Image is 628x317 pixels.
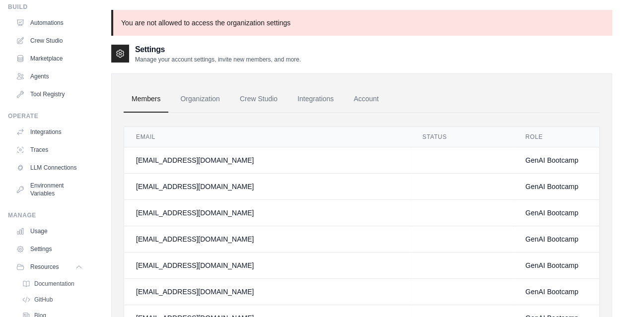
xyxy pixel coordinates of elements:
[8,211,87,219] div: Manage
[346,86,387,113] a: Account
[124,86,168,113] a: Members
[136,208,399,218] div: [EMAIL_ADDRESS][DOMAIN_NAME]
[411,127,513,147] th: Status
[525,260,587,270] div: GenAI Bootcamp
[513,127,599,147] th: Role
[12,259,87,275] button: Resources
[525,155,587,165] div: GenAI Bootcamp
[136,260,399,270] div: [EMAIL_ADDRESS][DOMAIN_NAME]
[136,155,399,165] div: [EMAIL_ADDRESS][DOMAIN_NAME]
[18,277,87,291] a: Documentation
[12,178,87,201] a: Environment Variables
[136,287,399,297] div: [EMAIL_ADDRESS][DOMAIN_NAME]
[111,10,612,36] p: You are not allowed to access the organization settings
[172,86,227,113] a: Organization
[12,68,87,84] a: Agents
[12,124,87,140] a: Integrations
[136,234,399,244] div: [EMAIL_ADDRESS][DOMAIN_NAME]
[12,51,87,66] a: Marketplace
[8,3,87,11] div: Build
[12,223,87,239] a: Usage
[12,86,87,102] a: Tool Registry
[8,112,87,120] div: Operate
[232,86,285,113] a: Crew Studio
[525,234,587,244] div: GenAI Bootcamp
[289,86,342,113] a: Integrations
[124,127,411,147] th: Email
[30,263,59,271] span: Resources
[525,182,587,191] div: GenAI Bootcamp
[135,56,301,63] p: Manage your account settings, invite new members, and more.
[135,44,301,56] h2: Settings
[18,293,87,307] a: GitHub
[12,160,87,176] a: LLM Connections
[34,280,74,288] span: Documentation
[12,142,87,158] a: Traces
[34,296,53,304] span: GitHub
[12,33,87,49] a: Crew Studio
[525,208,587,218] div: GenAI Bootcamp
[12,241,87,257] a: Settings
[525,287,587,297] div: GenAI Bootcamp
[12,15,87,31] a: Automations
[136,182,399,191] div: [EMAIL_ADDRESS][DOMAIN_NAME]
